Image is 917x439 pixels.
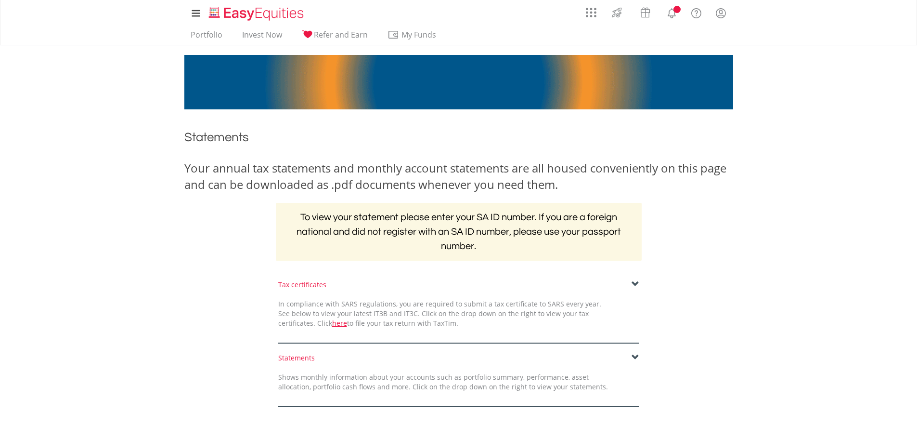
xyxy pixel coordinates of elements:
a: Invest Now [238,30,286,45]
img: EasyEquities_Logo.png [207,6,308,22]
a: Portfolio [187,30,226,45]
img: thrive-v2.svg [609,5,625,20]
div: Statements [278,353,639,363]
img: grid-menu-icon.svg [586,7,596,18]
span: Statements [184,131,249,144]
a: Notifications [659,2,684,22]
span: Click to file your tax return with TaxTim. [317,319,458,328]
img: vouchers-v2.svg [637,5,653,20]
a: Refer and Earn [298,30,372,45]
a: My Profile [709,2,733,24]
a: Home page [205,2,308,22]
span: In compliance with SARS regulations, you are required to submit a tax certificate to SARS every y... [278,299,601,328]
span: Refer and Earn [314,29,368,40]
a: here [332,319,347,328]
a: FAQ's and Support [684,2,709,22]
div: Your annual tax statements and monthly account statements are all housed conveniently on this pag... [184,160,733,193]
span: My Funds [387,28,451,41]
a: AppsGrid [580,2,603,18]
a: Vouchers [631,2,659,20]
div: Shows monthly information about your accounts such as portfolio summary, performance, asset alloc... [271,372,615,392]
img: EasyMortage Promotion Banner [184,55,733,109]
h2: To view your statement please enter your SA ID number. If you are a foreign national and did not ... [276,203,642,261]
div: Tax certificates [278,280,639,290]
